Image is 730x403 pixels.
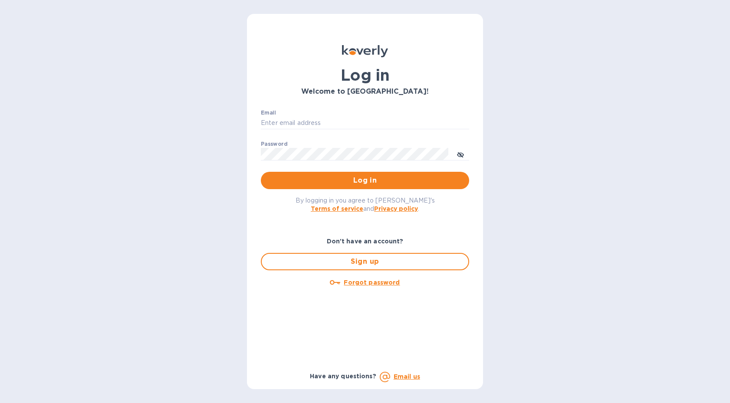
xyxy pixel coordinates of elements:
[394,373,420,380] a: Email us
[296,197,435,212] span: By logging in you agree to [PERSON_NAME]'s and .
[374,205,418,212] a: Privacy policy
[261,88,469,96] h3: Welcome to [GEOGRAPHIC_DATA]!
[261,110,276,115] label: Email
[261,141,287,147] label: Password
[344,279,400,286] u: Forgot password
[261,253,469,270] button: Sign up
[269,256,461,267] span: Sign up
[452,145,469,163] button: toggle password visibility
[311,205,363,212] a: Terms of service
[310,373,376,380] b: Have any questions?
[342,45,388,57] img: Koverly
[261,66,469,84] h1: Log in
[261,117,469,130] input: Enter email address
[261,172,469,189] button: Log in
[327,238,404,245] b: Don't have an account?
[268,175,462,186] span: Log in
